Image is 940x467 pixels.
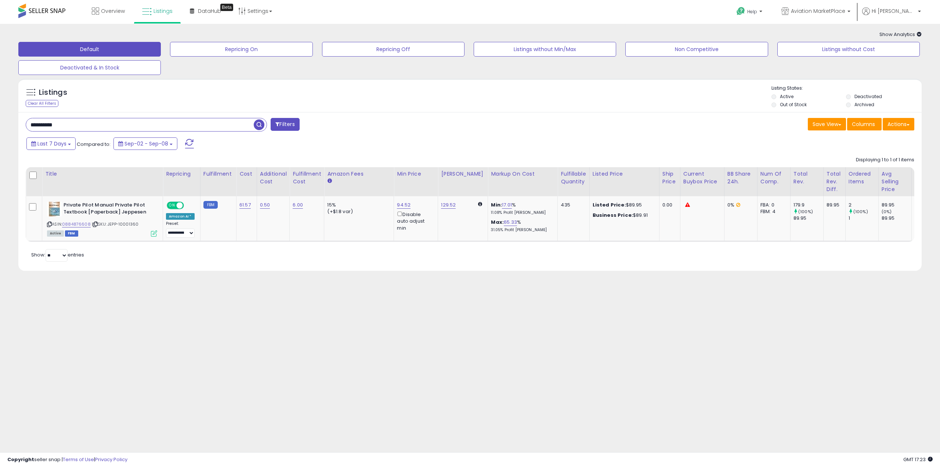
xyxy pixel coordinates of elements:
div: $89.91 [593,212,654,219]
b: Business Price: [593,212,633,219]
a: 129.52 [441,201,456,209]
div: 179.9 [793,202,823,208]
a: Hi [PERSON_NAME] [862,7,921,24]
button: Listings without Min/Max [474,42,616,57]
div: Repricing [166,170,197,178]
button: Repricing On [170,42,312,57]
div: Total Rev. Diff. [827,170,842,193]
span: Help [747,8,757,15]
div: Ordered Items [849,170,875,186]
b: Listed Price: [593,201,626,208]
i: Calculated using Dynamic Max Price. [478,202,482,206]
th: The percentage added to the cost of goods (COGS) that forms the calculator for Min & Max prices. [488,167,558,196]
h5: Listings [39,87,67,98]
div: FBM: 4 [760,208,785,215]
b: Private Pilot Manual Private Pilot Textbook [Paperback] Jeppesen [64,202,153,217]
span: Sep-02 - Sep-08 [124,140,168,147]
a: 17.01 [502,201,512,209]
div: 89.95 [882,215,911,222]
i: Get Help [736,7,745,16]
div: 89.95 [827,202,840,208]
span: DataHub [198,7,221,15]
button: Listings without Cost [777,42,920,57]
span: Compared to: [77,141,111,148]
span: Columns [852,121,875,128]
div: 435 [561,202,583,208]
label: Active [780,93,793,100]
span: Listings [153,7,173,15]
b: Max: [491,219,504,226]
div: BB Share 24h. [727,170,754,186]
a: 0884876608 [62,221,91,227]
div: $89.95 [593,202,654,208]
button: Default [18,42,161,57]
button: Repricing Off [322,42,464,57]
img: 51K4ZXDI2KL._SL40_.jpg [47,202,62,216]
button: Sep-02 - Sep-08 [113,137,177,150]
a: 94.52 [397,201,411,209]
div: Cost [239,170,254,178]
div: Current Buybox Price [683,170,721,186]
div: Preset: [166,221,195,238]
div: FBA: 0 [760,202,785,208]
label: Archived [854,101,874,108]
button: Non Competitive [625,42,768,57]
div: 89.95 [793,215,823,222]
div: Ship Price [662,170,677,186]
div: 1 [849,215,878,222]
button: Columns [847,118,882,130]
div: Num of Comp. [760,170,787,186]
small: (100%) [798,209,813,215]
div: % [491,219,552,233]
a: 61.57 [239,201,251,209]
a: 65.33 [504,219,517,226]
div: Markup on Cost [491,170,554,178]
div: Displaying 1 to 1 of 1 items [856,157,914,164]
button: Actions [883,118,914,130]
b: Min: [491,201,502,208]
div: ASIN: [47,202,157,236]
p: Listing States: [771,85,922,92]
div: Title [45,170,160,178]
div: Fulfillment Cost [293,170,321,186]
span: FBM [65,230,78,237]
div: Additional Cost [260,170,287,186]
button: Last 7 Days [26,137,76,150]
button: Save View [808,118,846,130]
small: Amazon Fees. [327,178,332,184]
small: FBM [203,201,218,209]
div: % [491,202,552,215]
span: | SKU: JEPP-10001360 [92,221,138,227]
div: 0.00 [662,202,675,208]
div: Clear All Filters [26,100,58,107]
p: 31.05% Profit [PERSON_NAME] [491,227,552,233]
div: Min Price [397,170,435,178]
span: All listings currently available for purchase on Amazon [47,230,64,237]
span: Overview [101,7,125,15]
p: 11.08% Profit [PERSON_NAME] [491,210,552,215]
a: 6.00 [293,201,303,209]
div: Avg Selling Price [882,170,908,193]
button: Deactivated & In Stock [18,60,161,75]
div: Amazon AI * [166,213,195,220]
label: Deactivated [854,93,882,100]
div: (+$1.8 var) [327,208,388,215]
a: 0.50 [260,201,270,209]
a: Help [731,1,770,24]
div: Fulfillment [203,170,233,178]
div: Listed Price [593,170,656,178]
small: (100%) [853,209,868,215]
span: ON [167,202,177,209]
label: Out of Stock [780,101,807,108]
div: Fulfillable Quantity [561,170,586,186]
div: Tooltip anchor [220,4,233,11]
span: Aviation MarketPlace [791,7,845,15]
span: Hi [PERSON_NAME] [872,7,916,15]
span: OFF [183,202,195,209]
small: (0%) [882,209,892,215]
div: 89.95 [882,202,911,208]
div: Disable auto adjust min [397,210,432,231]
div: [PERSON_NAME] [441,170,485,178]
div: Amazon Fees [327,170,391,178]
div: 15% [327,202,388,208]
